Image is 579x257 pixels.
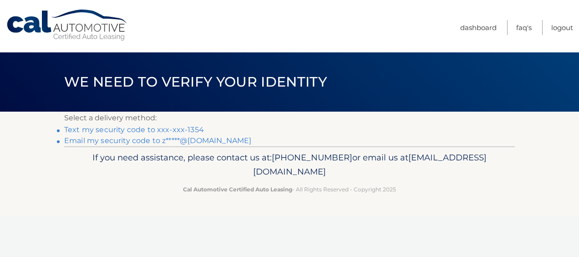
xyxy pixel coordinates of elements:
[70,150,509,180] p: If you need assistance, please contact us at: or email us at
[64,112,515,124] p: Select a delivery method:
[64,136,251,145] a: Email my security code to z*****@[DOMAIN_NAME]
[551,20,573,35] a: Logout
[183,186,292,193] strong: Cal Automotive Certified Auto Leasing
[64,125,204,134] a: Text my security code to xxx-xxx-1354
[6,9,129,41] a: Cal Automotive
[460,20,497,35] a: Dashboard
[516,20,532,35] a: FAQ's
[70,185,509,194] p: - All Rights Reserved - Copyright 2025
[272,152,352,163] span: [PHONE_NUMBER]
[64,73,327,90] span: We need to verify your identity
